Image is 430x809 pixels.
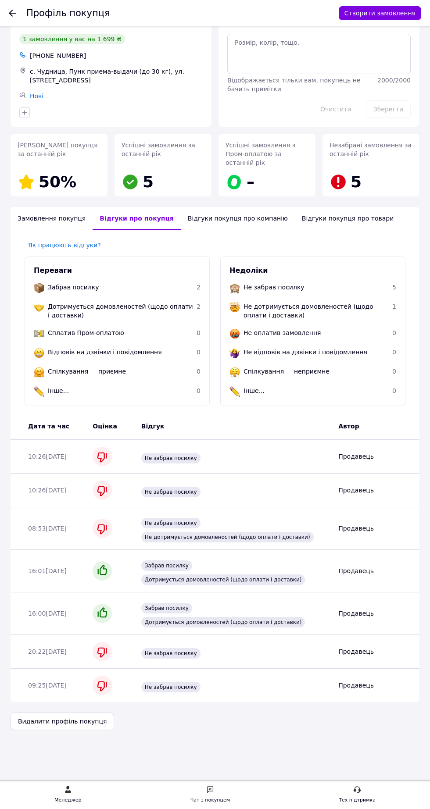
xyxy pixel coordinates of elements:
span: Продавець [338,648,374,655]
div: Повернутися назад [9,9,16,18]
span: Недоліки [229,266,268,274]
span: 0 [392,329,396,336]
span: Оцінка [93,423,117,430]
img: :handshake: [34,302,44,313]
span: Інше... [244,387,265,394]
span: Не забрав посилку [244,284,305,291]
span: Успішні замовлення з Пром-оплатою за останній рік [226,142,295,166]
span: Дотримується домовленостей (щодо оплати і доставки) [141,574,305,585]
img: :face_with_symbols_on_mouth: [229,328,240,339]
img: :exploding_head: [229,302,240,313]
img: :dollar: [34,328,44,339]
span: 0 [197,368,201,375]
span: Дотримується домовленостей (щодо оплати і доставки) [48,303,193,319]
img: :hugging_face: [34,367,44,378]
span: 10:26[DATE] [28,453,67,460]
h1: Профіль покупця [26,8,110,18]
span: 10:26[DATE] [28,487,67,494]
span: [PERSON_NAME] покупця за останній рік [18,142,97,157]
div: [PHONE_NUMBER] [28,50,204,62]
div: Відгуки покупця про товари [295,207,401,230]
span: Продавець [338,682,374,689]
span: Відображається тільки вам, покупець не бачить примітки [227,77,360,93]
a: Як працюють відгуки? [28,242,101,249]
img: :pencil2: [229,386,240,397]
div: 1 замовлення у вас на 1 699 ₴ [19,34,125,44]
span: 0 [197,349,201,356]
span: Не забрав посилку [141,453,201,463]
span: Не забрав посилку [141,487,201,497]
span: Забрав посилку [48,284,99,291]
button: Створити замовлення [339,6,421,20]
img: :woman-shrugging: [229,348,240,358]
span: Не забрав посилку [141,518,201,528]
span: 0 [392,387,396,394]
span: Сплатив Пром-оплатою [48,329,124,336]
span: – [247,173,254,191]
img: :triumph: [229,367,240,378]
span: Переваги [34,266,72,274]
span: Продавець [338,610,374,617]
span: 5 [143,173,154,191]
button: Видалити профіль покупця [11,713,114,730]
span: Автор [338,423,359,430]
span: Продавець [338,525,374,532]
span: 1 [392,303,396,310]
a: Нові [30,93,43,100]
span: Забрав посилку [141,603,192,613]
img: :see_no_evil: [229,283,240,293]
span: Не відповів на дзвінки і повідомлення [244,349,367,356]
span: 0 [197,329,201,336]
span: Успішні замовлення за останній рік [122,142,195,157]
span: Дата та час [28,423,69,430]
span: Не дотримується домовленостей (щодо оплати і доставки) [141,532,314,542]
span: 5 [351,173,362,191]
span: Продавець [338,487,374,494]
span: Відгук [141,423,165,430]
div: Відгуки покупця про компанію [181,207,295,230]
span: Не оплатив замовлення [244,329,321,336]
span: Не забрав посилку [141,682,201,692]
div: Відгуки про покупця [93,207,181,230]
span: 0 [392,368,396,375]
span: 08:53[DATE] [28,525,67,532]
span: Продавець [338,567,374,574]
span: Продавець [338,453,374,460]
span: 5 [392,284,396,291]
span: Забрав посилку [141,560,192,571]
span: 20:22[DATE] [28,648,67,655]
span: Не дотримується домовленостей (щодо оплати і доставки) [244,303,373,319]
span: Спілкування — неприємне [244,368,330,375]
span: Не забрав посилку [141,648,201,659]
span: 2 [197,303,201,310]
span: Дотримується домовленостей (щодо оплати і доставки) [141,617,305,627]
div: Тех підтримка [339,796,376,805]
span: 0 [392,349,396,356]
span: Спілкування — приємне [48,368,126,375]
div: с. Чудница, Пунк приема-выдачи (до 30 кг), ул. [STREET_ADDRESS] [28,65,204,86]
span: 2000 / 2000 [377,77,411,84]
span: 2 [197,284,201,291]
span: 50% [39,173,76,191]
img: :grin: [34,348,44,358]
img: :pencil2: [34,386,44,397]
div: Замовлення покупця [11,207,93,230]
span: Відповів на дзвінки і повідомлення [48,349,162,356]
img: :package: [34,283,44,293]
span: 09:25[DATE] [28,682,67,689]
span: Інше... [48,387,69,394]
span: Незабрані замовлення за останній рік [330,142,412,157]
div: Чат з покупцем [190,796,230,805]
span: 16:00[DATE] [28,610,67,617]
span: 0 [197,387,201,394]
span: 16:01[DATE] [28,567,67,574]
div: Менеджер [54,796,81,805]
